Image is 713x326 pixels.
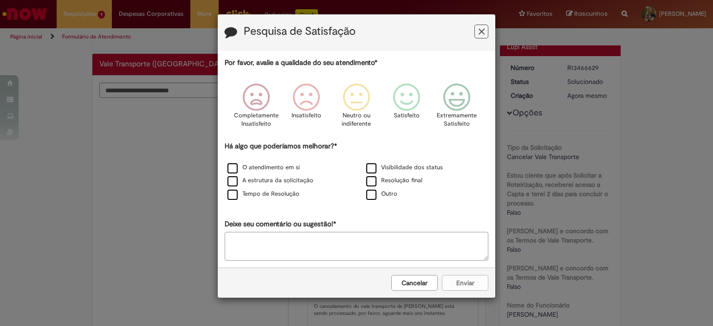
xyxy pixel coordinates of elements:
p: Neutro ou indiferente [340,111,373,128]
label: Tempo de Resolução [227,190,299,198]
p: Satisfeito [394,111,420,120]
div: Extremamente Satisfeito [433,77,480,140]
p: Insatisfeito [292,111,321,120]
p: Completamente Insatisfeito [234,111,279,128]
label: A estrutura da solicitação [227,176,313,185]
div: Insatisfeito [283,77,330,140]
label: Resolução final [366,176,422,185]
label: Outro [366,190,397,198]
label: Pesquisa de Satisfação [244,26,356,38]
div: Há algo que poderíamos melhorar?* [225,141,488,201]
button: Cancelar [391,275,438,291]
div: Neutro ou indiferente [333,77,380,140]
label: Visibilidade dos status [366,163,443,172]
label: Deixe seu comentário ou sugestão!* [225,219,336,229]
label: Por favor, avalie a qualidade do seu atendimento* [225,58,377,68]
label: O atendimento em si [227,163,300,172]
div: Satisfeito [383,77,430,140]
p: Extremamente Satisfeito [437,111,477,128]
div: Completamente Insatisfeito [232,77,279,140]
